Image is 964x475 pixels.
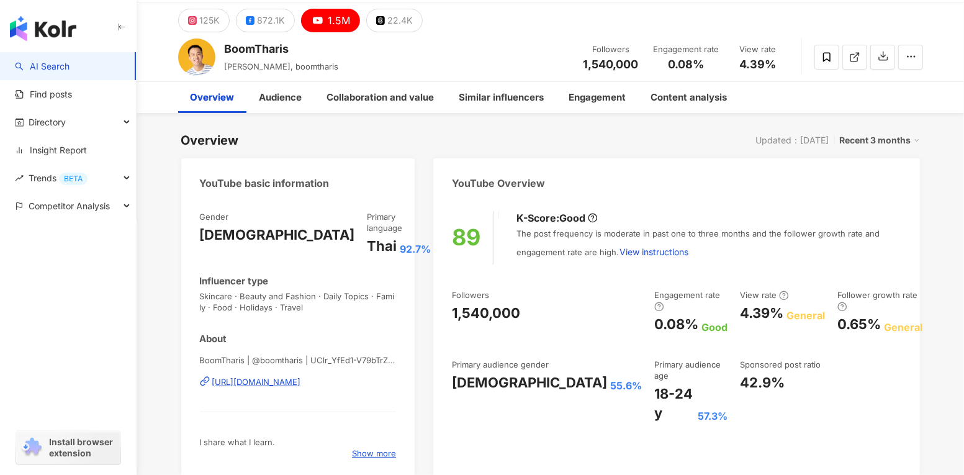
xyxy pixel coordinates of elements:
div: Good [559,211,585,225]
div: BoomTharis [225,41,339,57]
div: Updated：[DATE] [756,135,829,145]
span: 4.39% [739,58,776,71]
div: About [200,332,227,345]
div: Followers [452,289,489,301]
div: Gender [200,211,229,222]
div: 42.9% [740,373,785,392]
div: Primary audience gender [452,359,549,370]
button: 1.5M [301,9,360,32]
div: 18-24 y [654,384,695,423]
a: Find posts [15,88,72,101]
div: View rate [740,289,789,301]
div: Collaboration and value [327,90,435,105]
span: 92.7% [400,242,431,256]
div: Audience [259,90,302,105]
span: 1,540,000 [583,58,639,71]
span: Competitor Analysis [29,192,110,220]
div: Similar influencers [459,90,544,105]
div: [DEMOGRAPHIC_DATA] [452,373,607,392]
div: 22.4K [388,12,413,29]
div: [DEMOGRAPHIC_DATA] [200,225,355,245]
div: [URL][DOMAIN_NAME] [212,376,301,387]
div: Influencer type [200,274,269,287]
div: Follower growth rate [837,289,922,312]
span: Show more [352,448,396,459]
div: 1.5M [328,12,351,29]
div: Engagement rate [654,43,719,56]
span: View instructions [619,247,688,257]
div: 57.3% [698,409,728,423]
div: YouTube basic information [200,176,330,190]
div: 89 [452,225,480,250]
div: View rate [734,43,782,56]
div: 4.39% [740,304,783,323]
div: Thai [367,237,397,256]
span: Directory [29,108,66,136]
div: 1,540,000 [452,304,520,323]
div: Sponsored post ratio [740,359,821,370]
span: Install browser extension [49,437,117,459]
div: Overview [181,132,239,149]
a: chrome extensionInstall browser extension [16,431,120,464]
img: chrome extension [20,438,43,458]
button: 125K [178,9,230,32]
div: YouTube Overview [452,176,545,190]
img: logo [10,16,76,41]
div: Overview [191,90,235,105]
div: Engagement [569,90,626,105]
div: General [884,320,922,334]
div: Primary language [367,211,431,233]
div: Recent 3 months [840,132,920,148]
span: rise [15,174,24,183]
div: 872.1K [258,12,285,29]
a: Insight Report [15,144,87,156]
button: View instructions [619,240,689,265]
button: 22.4K [366,9,423,32]
div: The post frequency is moderate in past one to three months and the follower growth rate and engag... [516,228,901,264]
div: 125K [200,12,220,29]
div: Primary audience age [654,359,728,381]
div: Followers [583,43,639,56]
a: searchAI Search [15,60,70,73]
span: BoomTharis | @boomtharis | UClr_YfEd1-V79bTrZe7cqrw [200,355,397,366]
div: General [786,309,825,322]
span: 0.08% [669,58,705,71]
div: 55.6% [610,379,642,392]
img: KOL Avatar [178,38,215,76]
div: Good [701,320,728,334]
div: Engagement rate [654,289,728,312]
button: 872.1K [236,9,295,32]
a: [URL][DOMAIN_NAME] [200,376,397,387]
span: [PERSON_NAME], boomtharis [225,61,339,71]
div: K-Score : [516,211,598,225]
div: 0.08% [654,315,698,334]
span: Trends [29,164,88,192]
div: 0.65% [837,315,881,334]
span: Skincare · Beauty and Fashion · Daily Topics · Family · Food · Holidays · Travel [200,291,397,313]
span: I share what I learn. [200,437,276,447]
div: Content analysis [651,90,728,105]
div: BETA [59,173,88,185]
